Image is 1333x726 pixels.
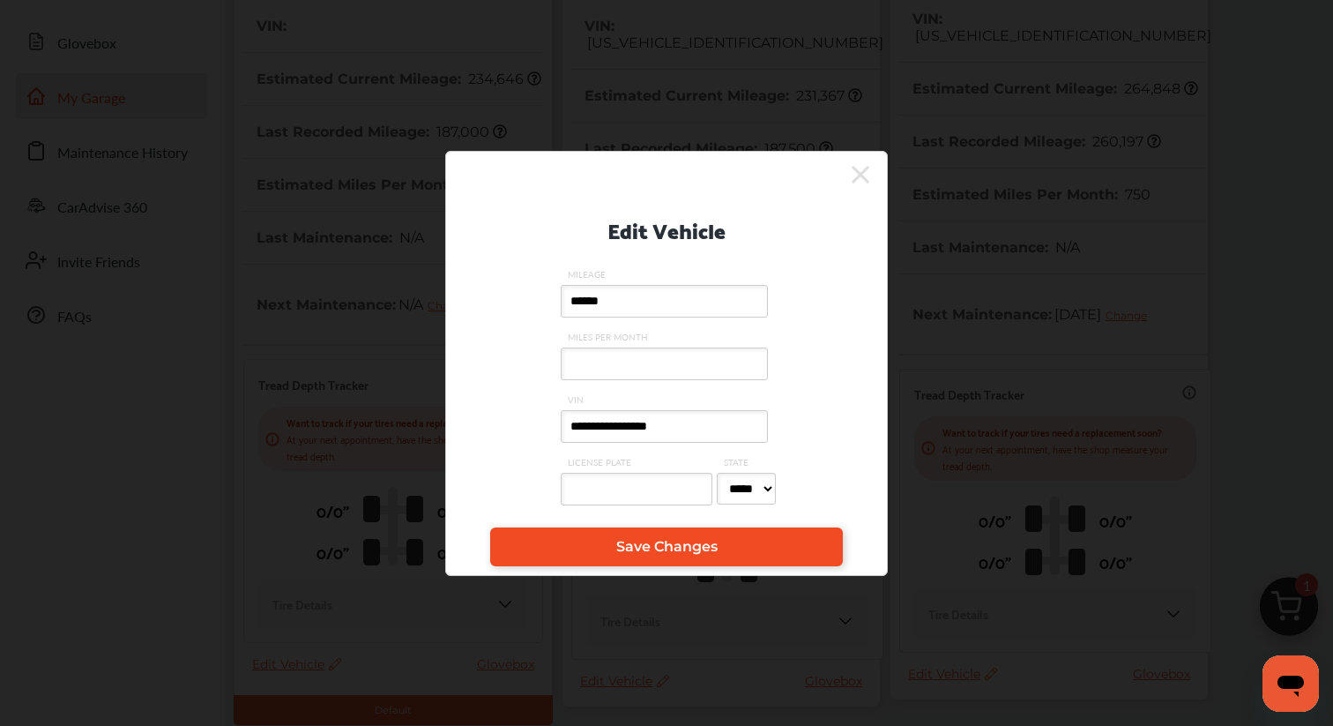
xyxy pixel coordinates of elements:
[490,528,843,566] a: Save Changes
[561,410,768,443] input: VIN
[616,538,718,555] span: Save Changes
[561,473,712,505] input: LICENSE PLATE
[561,456,717,468] span: LICENSE PLATE
[561,285,768,318] input: MILEAGE
[561,268,772,281] span: MILEAGE
[717,456,780,468] span: STATE
[607,211,726,247] p: Edit Vehicle
[1262,655,1319,712] iframe: Button to launch messaging window
[561,348,768,380] input: MILES PER MONTH
[561,331,772,343] span: MILES PER MONTH
[717,473,776,505] select: STATE
[561,393,772,406] span: VIN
